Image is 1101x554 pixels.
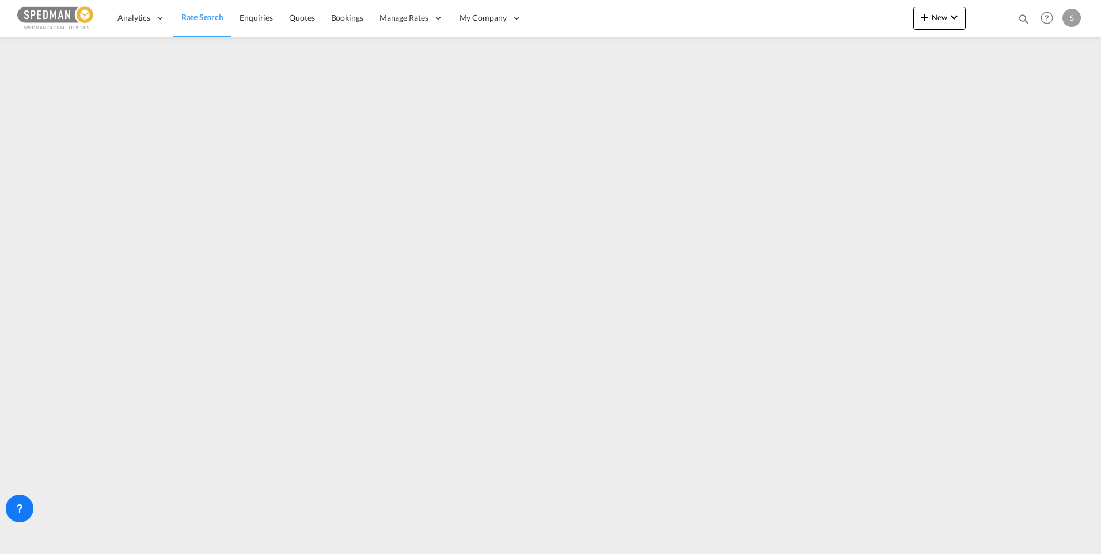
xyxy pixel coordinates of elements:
[460,12,507,24] span: My Company
[918,10,932,24] md-icon: icon-plus 400-fg
[1018,13,1030,30] div: icon-magnify
[1062,9,1081,27] div: S
[17,5,95,31] img: c12ca350ff1b11efb6b291369744d907.png
[1037,8,1057,28] span: Help
[379,12,428,24] span: Manage Rates
[947,10,961,24] md-icon: icon-chevron-down
[117,12,150,24] span: Analytics
[240,13,273,22] span: Enquiries
[289,13,314,22] span: Quotes
[1037,8,1062,29] div: Help
[913,7,966,30] button: icon-plus 400-fgNewicon-chevron-down
[918,13,961,22] span: New
[1018,13,1030,25] md-icon: icon-magnify
[181,12,223,22] span: Rate Search
[331,13,363,22] span: Bookings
